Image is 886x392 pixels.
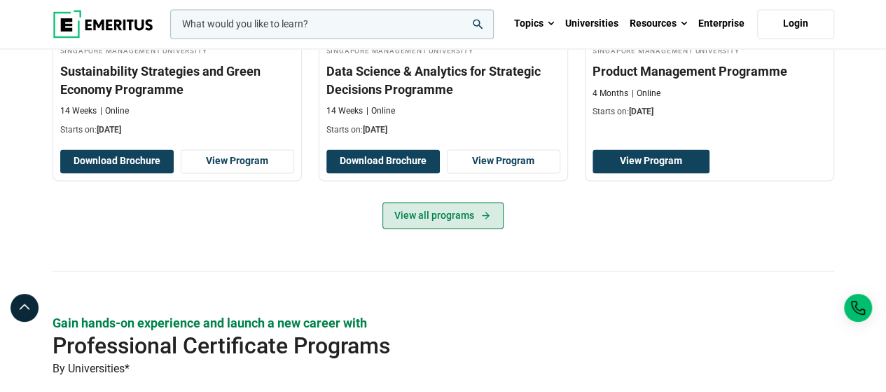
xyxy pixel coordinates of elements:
h4: Singapore Management University [593,44,826,56]
span: [DATE] [97,125,121,135]
p: 4 Months [593,88,628,100]
span: [DATE] [629,107,653,116]
span: [DATE] [363,125,387,135]
p: Starts on: [326,124,560,136]
a: View Program [447,149,560,173]
p: Starts on: [60,124,294,136]
p: Online [632,88,660,100]
a: View Program [181,149,294,173]
p: Online [100,105,129,117]
input: woocommerce-product-search-field-0 [170,9,494,39]
a: Login [757,9,834,39]
p: 14 Weeks [60,105,97,117]
p: Gain hands-on experience and launch a new career with [53,313,834,331]
a: View Program [593,149,710,173]
a: View all programs [382,202,504,229]
h3: Product Management Programme [593,62,826,80]
p: By Universities* [53,359,834,377]
button: Download Brochure [326,149,440,173]
h4: Singapore Management University [60,44,294,56]
h2: Professional Certificate Programs [53,331,756,359]
p: Online [366,105,395,117]
h4: Singapore Management University [326,44,560,56]
p: Starts on: [593,106,826,118]
button: Download Brochure [60,149,174,173]
h3: Sustainability Strategies and Green Economy Programme [60,62,294,97]
p: 14 Weeks [326,105,363,117]
h3: Data Science & Analytics for Strategic Decisions Programme [326,62,560,97]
